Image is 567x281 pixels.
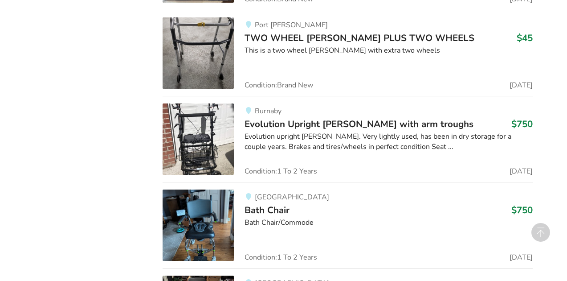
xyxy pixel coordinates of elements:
[163,103,234,175] img: mobility-evolution upright walker with arm troughs
[163,17,234,89] img: mobility-two wheel walker plus two wheels
[510,82,533,89] span: [DATE]
[245,254,317,261] span: Condition: 1 To 2 Years
[255,106,281,116] span: Burnaby
[245,168,317,175] span: Condition: 1 To 2 Years
[163,96,533,182] a: mobility-evolution upright walker with arm troughsBurnabyEvolution Upright [PERSON_NAME] with arm...
[511,118,533,130] h3: $750
[511,204,533,216] h3: $750
[245,218,533,228] div: Bath Chair/Commode
[255,192,329,202] span: [GEOGRAPHIC_DATA]
[163,190,234,261] img: bathroom safety-bath chair
[245,82,313,89] span: Condition: Brand New
[255,20,328,30] span: Port [PERSON_NAME]
[510,168,533,175] span: [DATE]
[163,182,533,268] a: bathroom safety-bath chair[GEOGRAPHIC_DATA]Bath Chair$750Bath Chair/CommodeCondition:1 To 2 Years...
[517,32,533,44] h3: $45
[163,10,533,96] a: mobility-two wheel walker plus two wheelsPort [PERSON_NAME]TWO WHEEL [PERSON_NAME] PLUS TWO WHEEL...
[245,204,290,216] span: Bath Chair
[245,118,473,130] span: Evolution Upright [PERSON_NAME] with arm troughs
[245,132,533,152] div: Evolution upright [PERSON_NAME]. Very lightly used, has been in dry storage for a couple years. B...
[510,254,533,261] span: [DATE]
[245,45,533,56] div: This is a two wheel [PERSON_NAME] with extra two wheels
[245,32,474,44] span: TWO WHEEL [PERSON_NAME] PLUS TWO WHEELS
